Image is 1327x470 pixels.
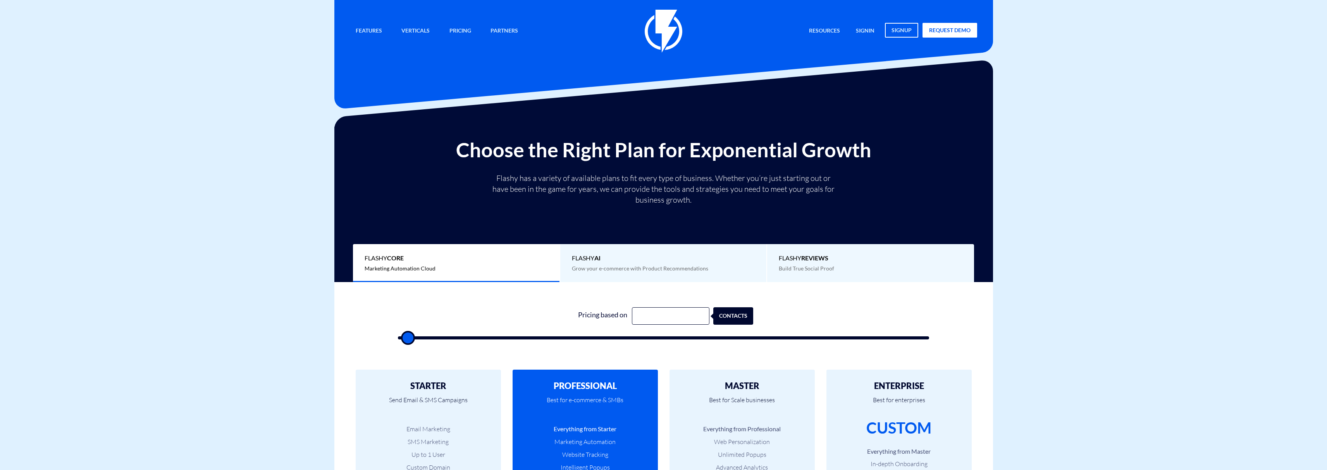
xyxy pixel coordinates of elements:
a: signin [850,23,880,40]
span: Grow your e-commerce with Product Recommendations [572,265,708,272]
li: In-depth Onboarding [838,460,960,468]
li: Everything from Master [838,447,960,456]
a: Partners [485,23,524,40]
div: Pricing based on [574,307,632,325]
p: Best for enterprises [838,391,960,417]
div: contacts [719,307,759,325]
li: Marketing Automation [524,437,646,446]
b: AI [594,254,601,262]
h2: STARTER [367,381,489,391]
li: Everything from Professional [681,425,803,434]
h2: PROFESSIONAL [524,381,646,391]
span: Flashy [365,254,548,263]
h2: Choose the Right Plan for Exponential Growth [340,139,987,161]
p: Best for Scale businesses [681,391,803,417]
span: Build True Social Proof [779,265,834,272]
a: request demo [923,23,977,38]
p: Flashy has a variety of available plans to fit every type of business. Whether you’re just starti... [489,173,838,205]
span: Flashy [779,254,962,263]
h2: MASTER [681,381,803,391]
span: Marketing Automation Cloud [365,265,435,272]
a: Pricing [444,23,477,40]
li: Everything from Starter [524,425,646,434]
li: Up to 1 User [367,450,489,459]
h2: ENTERPRISE [838,381,960,391]
span: Flashy [572,254,755,263]
li: SMS Marketing [367,437,489,446]
li: Web Personalization [681,437,803,446]
a: Verticals [396,23,435,40]
b: REVIEWS [801,254,828,262]
p: Send Email & SMS Campaigns [367,391,489,417]
a: Features [350,23,388,40]
li: Email Marketing [367,425,489,434]
a: Resources [803,23,846,40]
li: Unlimited Popups [681,450,803,459]
a: signup [885,23,918,38]
b: Core [387,254,404,262]
p: Best for e-commerce & SMBs [524,391,646,417]
div: CUSTOM [866,417,931,439]
li: Website Tracking [524,450,646,459]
